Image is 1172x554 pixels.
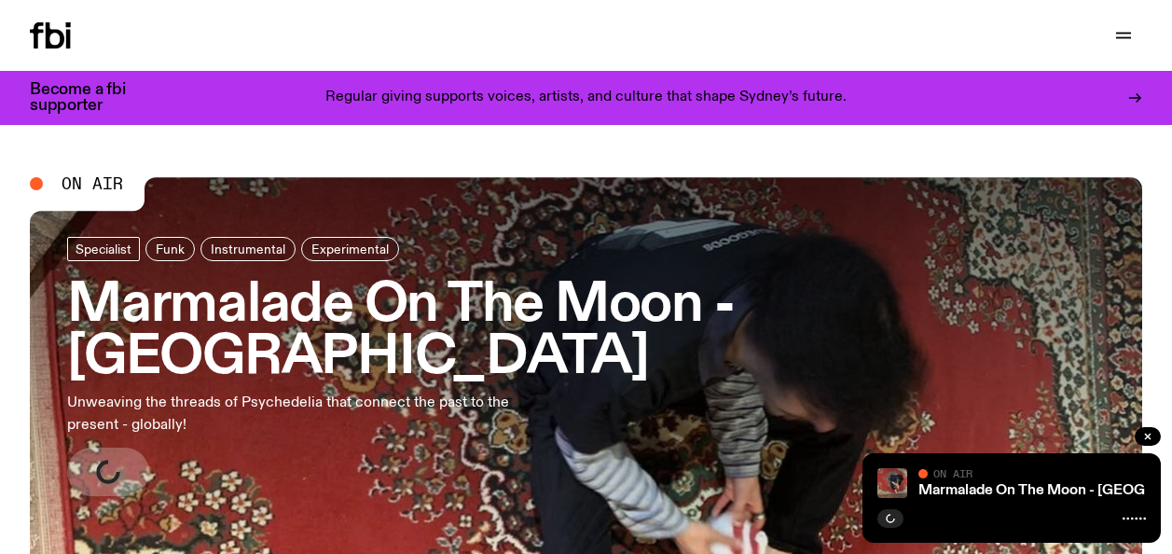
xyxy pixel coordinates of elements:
[76,242,131,256] span: Specialist
[67,237,1105,496] a: Marmalade On The Moon - [GEOGRAPHIC_DATA]Unweaving the threads of Psychedelia that connect the pa...
[301,237,399,261] a: Experimental
[62,175,123,192] span: On Air
[67,237,140,261] a: Specialist
[200,237,296,261] a: Instrumental
[30,82,149,114] h3: Become a fbi supporter
[67,392,545,436] p: Unweaving the threads of Psychedelia that connect the past to the present - globally!
[156,242,185,256] span: Funk
[311,242,389,256] span: Experimental
[211,242,285,256] span: Instrumental
[933,467,972,479] span: On Air
[325,90,847,106] p: Regular giving supports voices, artists, and culture that shape Sydney’s future.
[877,468,907,498] img: Tommy - Persian Rug
[145,237,195,261] a: Funk
[67,280,1105,384] h3: Marmalade On The Moon - [GEOGRAPHIC_DATA]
